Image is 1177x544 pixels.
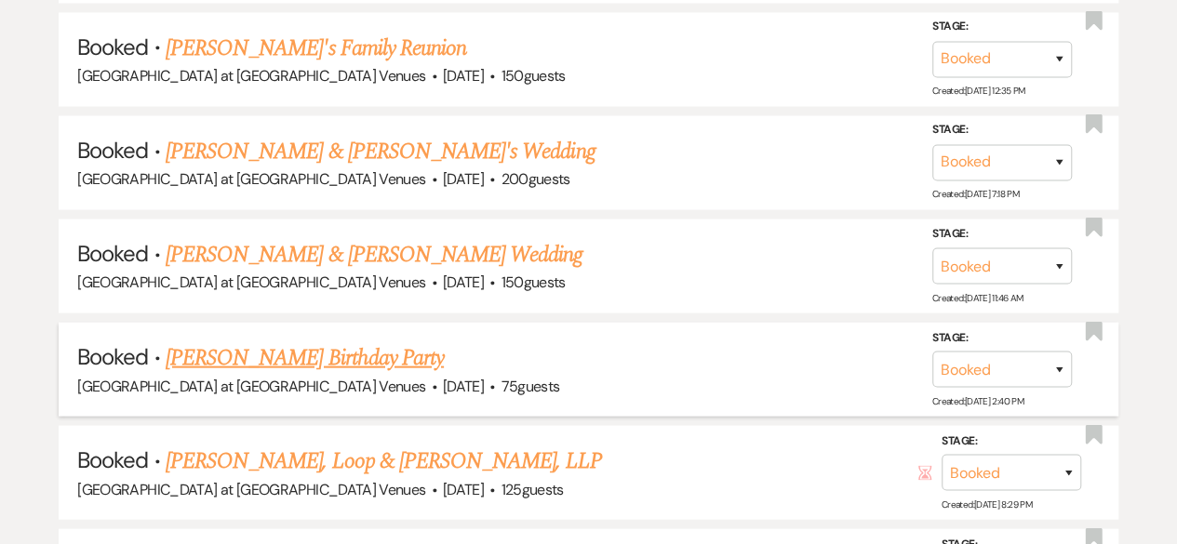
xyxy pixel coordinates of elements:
span: [GEOGRAPHIC_DATA] at [GEOGRAPHIC_DATA] Venues [77,272,425,292]
span: Created: [DATE] 2:40 PM [932,395,1023,407]
a: [PERSON_NAME] & [PERSON_NAME] Wedding [166,238,582,272]
span: 200 guests [501,169,569,189]
span: Booked [77,33,148,61]
label: Stage: [932,121,1072,141]
span: [GEOGRAPHIC_DATA] at [GEOGRAPHIC_DATA] Venues [77,377,425,396]
a: [PERSON_NAME] & [PERSON_NAME]'s Wedding [166,135,595,168]
span: [DATE] [443,169,484,189]
a: [PERSON_NAME]'s Family Reunion [166,32,466,65]
span: [GEOGRAPHIC_DATA] at [GEOGRAPHIC_DATA] Venues [77,480,425,499]
span: Created: [DATE] 11:46 AM [932,292,1023,304]
span: Created: [DATE] 12:35 PM [932,86,1024,98]
a: [PERSON_NAME] Birthday Party [166,341,444,375]
span: [DATE] [443,272,484,292]
span: [GEOGRAPHIC_DATA] at [GEOGRAPHIC_DATA] Venues [77,66,425,86]
span: Booked [77,239,148,268]
span: [GEOGRAPHIC_DATA] at [GEOGRAPHIC_DATA] Venues [77,169,425,189]
span: Booked [77,342,148,371]
label: Stage: [932,224,1072,245]
span: [DATE] [443,480,484,499]
span: [DATE] [443,377,484,396]
span: 125 guests [501,480,563,499]
span: 150 guests [501,66,565,86]
label: Stage: [932,328,1072,349]
a: [PERSON_NAME], Loop & [PERSON_NAME], LLP [166,444,602,478]
span: Booked [77,136,148,165]
span: 150 guests [501,272,565,292]
span: Booked [77,445,148,474]
span: Created: [DATE] 7:18 PM [932,189,1019,201]
label: Stage: [932,18,1072,38]
span: Created: [DATE] 8:29 PM [942,498,1032,511]
label: Stage: [942,431,1081,452]
span: 75 guests [501,377,559,396]
span: [DATE] [443,66,484,86]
